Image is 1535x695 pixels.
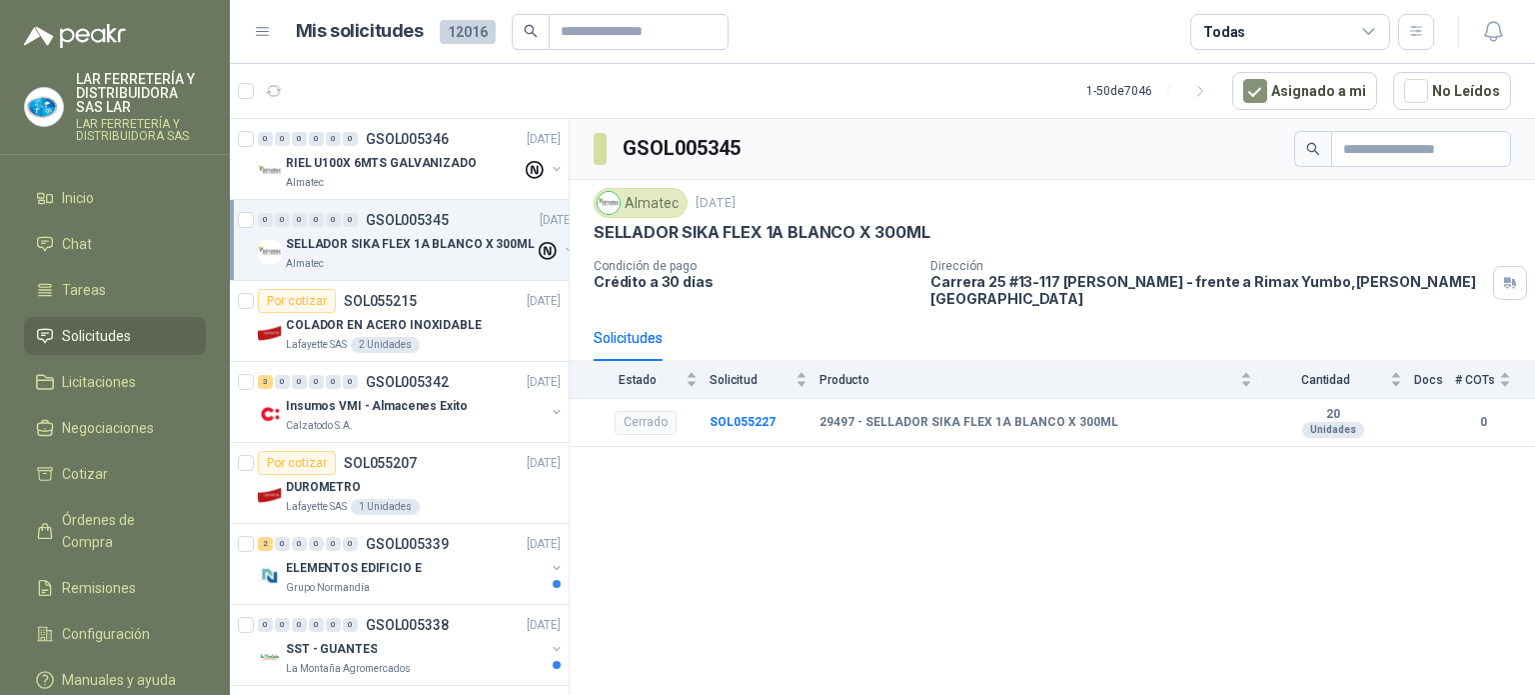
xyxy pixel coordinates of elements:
p: Lafayette SAS [286,337,347,353]
a: Solicitudes [24,317,206,355]
a: Configuración [24,615,206,653]
img: Company Logo [598,192,620,214]
div: Unidades [1302,422,1364,438]
p: Condición de pago [594,259,914,273]
div: 0 [343,213,358,227]
p: [DATE] [527,130,561,149]
a: SOL055227 [710,415,775,429]
b: 29497 - SELLADOR SIKA FLEX 1A BLANCO X 300ML [819,415,1118,431]
th: Solicitud [710,361,819,398]
p: SOL055207 [344,456,417,470]
button: No Leídos [1393,72,1511,110]
div: 0 [292,375,307,389]
img: Company Logo [258,402,282,426]
p: DUROMETRO [286,478,361,497]
div: 0 [309,132,324,146]
div: Por cotizar [258,451,336,475]
a: Remisiones [24,569,206,607]
p: GSOL005342 [366,375,449,389]
div: 3 [258,375,273,389]
p: Dirección [930,259,1485,273]
th: Producto [819,361,1264,398]
div: 2 Unidades [351,337,420,353]
div: 0 [292,537,307,551]
span: Producto [819,373,1236,387]
p: La Montaña Agromercados [286,661,411,677]
p: LAR FERRETERÍA Y DISTRIBUIDORA SAS [76,118,206,142]
div: 0 [275,213,290,227]
p: Almatec [286,175,324,191]
span: Cantidad [1264,373,1386,387]
span: search [524,24,538,38]
p: GSOL005338 [366,618,449,632]
a: 2 0 0 0 0 0 GSOL005339[DATE] Company LogoELEMENTOS EDIFICIO EGrupo Normandía [258,532,565,596]
button: Asignado a mi [1232,72,1377,110]
b: 20 [1264,407,1402,423]
a: 3 0 0 0 0 0 GSOL005342[DATE] Company LogoInsumos VMI - Almacenes ExitoCalzatodo S.A. [258,370,565,434]
span: Chat [62,233,92,255]
span: Configuración [62,623,150,645]
p: ELEMENTOS EDIFICIO E [286,559,422,578]
p: Almatec [286,256,324,272]
p: Insumos VMI - Almacenes Exito [286,397,468,416]
th: Estado [570,361,710,398]
p: [DATE] [527,535,561,554]
div: 1 - 50 de 7046 [1086,75,1216,107]
span: Inicio [62,187,94,209]
span: Licitaciones [62,371,136,393]
div: 0 [292,213,307,227]
span: Tareas [62,279,106,301]
div: Todas [1203,21,1245,43]
a: Por cotizarSOL055215[DATE] Company LogoCOLADOR EN ACERO INOXIDABLELafayette SAS2 Unidades [230,281,569,362]
th: Cantidad [1264,361,1414,398]
span: # COTs [1455,373,1495,387]
img: Logo peakr [24,24,126,48]
p: [DATE] [527,373,561,392]
div: 0 [258,213,273,227]
span: Solicitudes [62,325,131,347]
a: Tareas [24,271,206,309]
img: Company Logo [258,564,282,588]
p: COLADOR EN ACERO INOXIDABLE [286,316,482,335]
p: RIEL U100X 6MTS GALVANIZADO [286,154,477,173]
p: [DATE] [527,454,561,473]
img: Company Logo [258,240,282,264]
div: 0 [326,213,341,227]
div: 0 [309,537,324,551]
p: Grupo Normandía [286,580,370,596]
div: Por cotizar [258,289,336,313]
span: Órdenes de Compra [62,509,187,553]
p: Lafayette SAS [286,499,347,515]
span: Estado [594,373,682,387]
div: 0 [309,213,324,227]
div: 2 [258,537,273,551]
div: 0 [326,375,341,389]
span: Remisiones [62,577,136,599]
img: Company Logo [258,159,282,183]
a: 0 0 0 0 0 0 GSOL005346[DATE] Company LogoRIEL U100X 6MTS GALVANIZADOAlmatec [258,127,565,191]
div: 0 [343,537,358,551]
div: 0 [275,375,290,389]
p: Calzatodo S.A. [286,418,353,434]
div: 0 [326,618,341,632]
p: Crédito a 30 días [594,273,914,290]
div: 0 [275,537,290,551]
p: GSOL005339 [366,537,449,551]
p: [DATE] [527,616,561,635]
div: 1 Unidades [351,499,420,515]
th: # COTs [1455,361,1535,398]
th: Docs [1414,361,1455,398]
p: LAR FERRETERÍA Y DISTRIBUIDORA SAS LAR [76,72,206,114]
div: 0 [343,132,358,146]
b: 0 [1455,413,1511,432]
img: Company Logo [258,483,282,507]
div: Cerrado [615,411,677,435]
div: 0 [309,375,324,389]
span: Negociaciones [62,417,154,439]
p: SELLADOR SIKA FLEX 1A BLANCO X 300ML [594,222,930,243]
a: Chat [24,225,206,263]
div: 0 [292,132,307,146]
div: 0 [258,618,273,632]
p: Carrera 25 #13-117 [PERSON_NAME] - frente a Rimax Yumbo , [PERSON_NAME][GEOGRAPHIC_DATA] [930,273,1485,307]
p: [DATE] [540,211,574,230]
